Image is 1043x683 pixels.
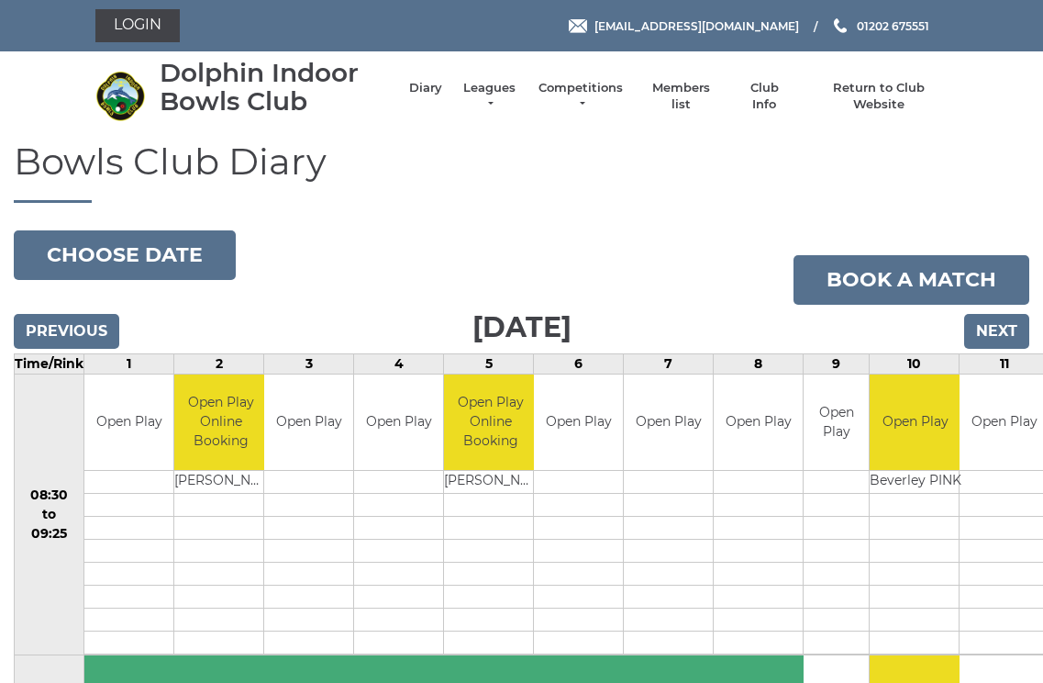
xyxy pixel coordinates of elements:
[857,18,929,32] span: 01202 675551
[15,374,84,655] td: 08:30 to 09:25
[834,18,847,33] img: Phone us
[714,375,803,471] td: Open Play
[964,314,1029,349] input: Next
[264,353,354,374] td: 3
[14,141,1029,203] h1: Bowls Club Diary
[870,375,961,471] td: Open Play
[174,471,267,494] td: [PERSON_NAME]
[643,80,719,113] a: Members list
[444,353,534,374] td: 5
[84,353,174,374] td: 1
[714,353,804,374] td: 8
[569,19,587,33] img: Email
[174,375,267,471] td: Open Play Online Booking
[444,471,537,494] td: [PERSON_NAME]
[534,375,623,471] td: Open Play
[444,375,537,471] td: Open Play Online Booking
[84,375,173,471] td: Open Play
[460,80,518,113] a: Leagues
[624,353,714,374] td: 7
[14,314,119,349] input: Previous
[594,18,799,32] span: [EMAIL_ADDRESS][DOMAIN_NAME]
[537,80,625,113] a: Competitions
[624,375,713,471] td: Open Play
[793,255,1029,305] a: Book a match
[870,471,961,494] td: Beverley PINK
[95,71,146,121] img: Dolphin Indoor Bowls Club
[95,9,180,42] a: Login
[160,59,391,116] div: Dolphin Indoor Bowls Club
[14,230,236,280] button: Choose date
[804,353,870,374] td: 9
[354,375,443,471] td: Open Play
[534,353,624,374] td: 6
[354,353,444,374] td: 4
[870,353,960,374] td: 10
[809,80,948,113] a: Return to Club Website
[409,80,442,96] a: Diary
[804,375,869,471] td: Open Play
[264,375,353,471] td: Open Play
[174,353,264,374] td: 2
[831,17,929,35] a: Phone us 01202 675551
[15,353,84,374] td: Time/Rink
[738,80,791,113] a: Club Info
[569,17,799,35] a: Email [EMAIL_ADDRESS][DOMAIN_NAME]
